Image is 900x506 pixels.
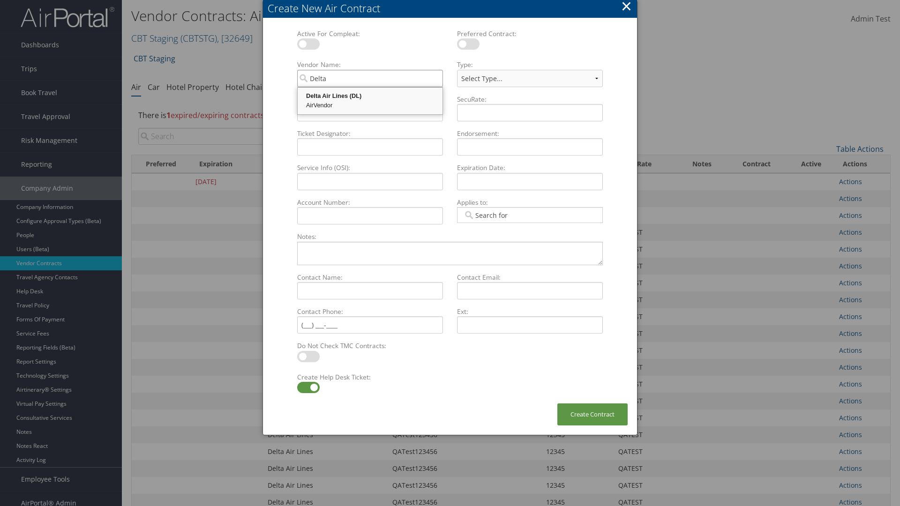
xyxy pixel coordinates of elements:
[453,129,607,138] label: Endorsement:
[293,29,447,38] label: Active For Compleat:
[293,95,447,104] label: Tour Code:
[297,207,443,224] input: Account Number:
[293,60,447,69] label: Vendor Name:
[293,341,447,350] label: Do Not Check TMC Contracts:
[457,316,603,334] input: Ext:
[457,104,603,121] input: SecuRate:
[268,1,637,15] div: Create New Air Contract
[293,232,607,241] label: Notes:
[293,273,447,282] label: Contact Name:
[293,198,447,207] label: Account Number:
[293,163,447,172] label: Service Info (OSI):
[293,372,447,382] label: Create Help Desk Ticket:
[453,60,607,69] label: Type:
[293,307,447,316] label: Contact Phone:
[457,282,603,299] input: Contact Email:
[293,129,447,138] label: Ticket Designator:
[457,70,603,87] select: Type:
[297,282,443,299] input: Contact Name:
[297,242,603,265] textarea: Notes:
[453,163,607,172] label: Expiration Date:
[453,307,607,316] label: Ext:
[457,173,603,190] input: Expiration Date:
[299,101,441,110] div: AirVendor
[297,70,443,87] input: Vendor Name:
[297,138,443,156] input: Ticket Designator:
[299,91,441,101] div: Delta Air Lines (DL)
[453,95,607,104] label: SecuRate:
[297,173,443,190] input: Service Info (OSI):
[463,210,516,220] input: Applies to:
[453,29,607,38] label: Preferred Contract:
[457,138,603,156] input: Endorsement:
[557,403,628,425] button: Create Contract
[453,273,607,282] label: Contact Email:
[453,198,607,207] label: Applies to:
[297,316,443,334] input: Contact Phone:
